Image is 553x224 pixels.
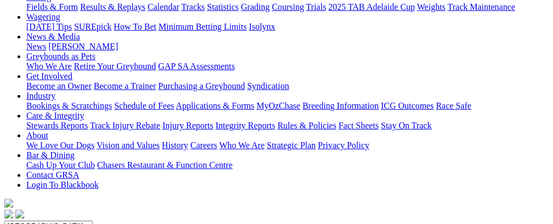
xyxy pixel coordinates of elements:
a: We Love Our Dogs [26,141,94,150]
a: Become a Trainer [94,81,156,91]
a: Syndication [247,81,289,91]
a: Who We Are [219,141,265,150]
a: [DATE] Tips [26,22,72,31]
a: Race Safe [436,101,471,110]
a: Login To Blackbook [26,180,99,189]
a: Bookings & Scratchings [26,101,112,110]
a: Coursing [272,2,304,12]
a: Minimum Betting Limits [158,22,247,31]
a: GAP SA Assessments [158,61,235,71]
a: News [26,42,46,51]
a: Chasers Restaurant & Function Centre [97,160,232,170]
a: Calendar [147,2,179,12]
a: Purchasing a Greyhound [158,81,245,91]
a: History [162,141,188,150]
a: News & Media [26,32,80,41]
a: Isolynx [249,22,275,31]
a: Weights [417,2,446,12]
a: SUREpick [74,22,111,31]
a: Tracks [181,2,205,12]
a: Contact GRSA [26,170,79,180]
a: Retire Your Greyhound [74,61,156,71]
a: Track Injury Rebate [90,121,160,130]
a: Become an Owner [26,81,92,91]
a: Breeding Information [303,101,379,110]
div: News & Media [26,42,549,52]
a: Stewards Reports [26,121,88,130]
a: About [26,131,48,140]
a: Stay On Track [381,121,431,130]
a: [PERSON_NAME] [48,42,118,51]
a: Integrity Reports [215,121,275,130]
div: Get Involved [26,81,549,91]
a: Statistics [207,2,239,12]
img: twitter.svg [15,210,24,219]
a: How To Bet [114,22,157,31]
a: Wagering [26,12,60,21]
a: 2025 TAB Adelaide Cup [328,2,415,12]
a: Schedule of Fees [114,101,174,110]
a: Applications & Forms [176,101,254,110]
a: ICG Outcomes [381,101,434,110]
div: Wagering [26,22,549,32]
div: Greyhounds as Pets [26,61,549,71]
a: Greyhounds as Pets [26,52,95,61]
a: Cash Up Your Club [26,160,95,170]
a: Strategic Plan [267,141,316,150]
div: Bar & Dining [26,160,549,170]
a: Industry [26,91,55,100]
div: Industry [26,101,549,111]
a: Results & Replays [80,2,145,12]
div: About [26,141,549,150]
a: Trials [306,2,326,12]
img: facebook.svg [4,210,13,219]
div: Care & Integrity [26,121,549,131]
a: Vision and Values [96,141,159,150]
a: Care & Integrity [26,111,84,120]
a: MyOzChase [256,101,300,110]
a: Fact Sheets [339,121,379,130]
a: Bar & Dining [26,150,75,160]
a: Get Involved [26,71,72,81]
a: Rules & Policies [277,121,337,130]
a: Grading [241,2,270,12]
img: logo-grsa-white.png [4,199,13,208]
a: Injury Reports [162,121,213,130]
div: Racing [26,2,549,12]
a: Who We Are [26,61,72,71]
a: Privacy Policy [318,141,369,150]
a: Fields & Form [26,2,78,12]
a: Careers [190,141,217,150]
a: Track Maintenance [448,2,515,12]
